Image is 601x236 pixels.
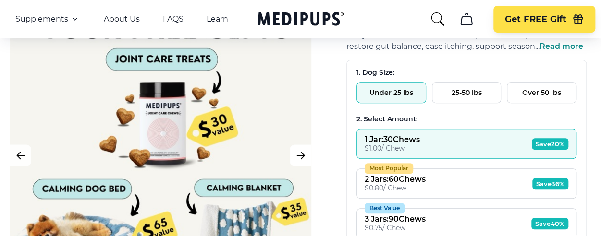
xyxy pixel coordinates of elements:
[356,168,576,199] button: Most Popular2 Jars:60Chews$0.80/ ChewSave36%
[356,115,576,124] div: 2. Select Amount:
[290,144,311,166] button: Next Image
[356,68,576,77] div: 1. Dog Size:
[365,184,426,192] div: $ 0.80 / Chew
[10,144,31,166] button: Previous Image
[365,175,426,184] div: 2 Jars : 60 Chews
[15,14,68,24] span: Supplements
[365,135,420,144] div: 1 Jar : 30 Chews
[365,144,420,153] div: $ 1.00 / Chew
[163,14,184,24] a: FAQS
[505,14,566,25] span: Get FREE Gift
[356,82,426,103] button: Under 25 lbs
[532,138,568,150] span: Save 20%
[493,6,595,33] button: Get FREE Gift
[535,42,583,51] span: ...
[258,10,344,30] a: Medipups
[365,203,405,213] div: Best Value
[207,14,228,24] a: Learn
[356,129,576,159] button: 1 Jar:30Chews$1.00/ ChewSave20%
[531,218,568,229] span: Save 40%
[540,42,583,51] span: Read more
[365,163,413,174] div: Most Popular
[432,82,502,103] button: 25-50 lbs
[104,14,140,24] a: About Us
[365,224,426,232] div: $ 0.75 / Chew
[507,82,576,103] button: Over 50 lbs
[15,13,81,25] button: Supplements
[532,178,568,189] span: Save 36%
[346,42,535,51] span: restore gut balance, ease itching, support season
[430,12,445,27] button: search
[455,8,478,31] button: cart
[365,214,426,224] div: 3 Jars : 90 Chews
